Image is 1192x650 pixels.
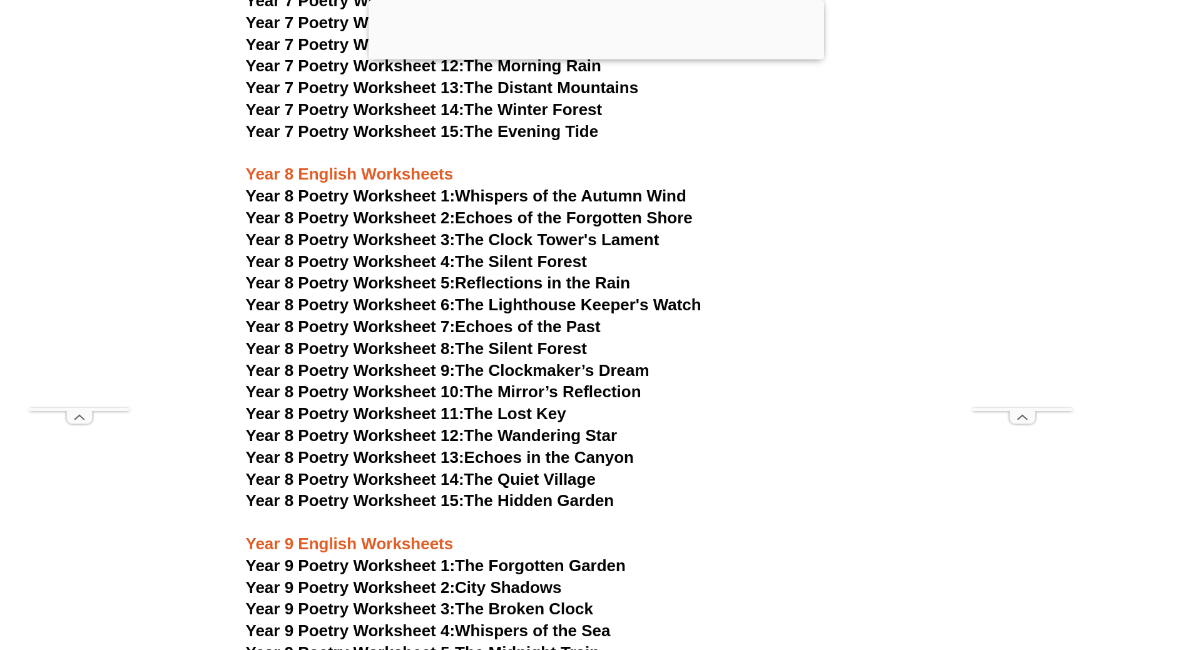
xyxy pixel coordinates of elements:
span: Year 8 Poetry Worksheet 6: [246,295,456,314]
a: Year 7 Poetry Worksheet 14:The Winter Forest [246,100,603,119]
a: Year 8 Poetry Worksheet 11:The Lost Key [246,404,566,423]
a: Year 8 Poetry Worksheet 10:The Mirror’s Reflection [246,382,641,401]
a: Year 7 Poetry Worksheet 13:The Distant Mountains [246,78,639,97]
a: Year 9 Poetry Worksheet 3:The Broken Clock [246,599,594,618]
span: Year 8 Poetry Worksheet 1: [246,186,456,205]
a: Year 8 Poetry Worksheet 2:Echoes of the Forgotten Shore [246,208,693,227]
a: Year 8 Poetry Worksheet 9:The Clockmaker’s Dream [246,361,649,380]
a: Year 7 Poetry Worksheet 12:The Morning Rain [246,56,601,75]
span: Year 7 Poetry Worksheet 14: [246,100,464,119]
span: Year 9 Poetry Worksheet 3: [246,599,456,618]
span: Year 8 Poetry Worksheet 2: [246,208,456,227]
iframe: Advertisement [972,33,1072,408]
a: Year 8 Poetry Worksheet 5:Reflections in the Rain [246,273,631,292]
span: Year 8 Poetry Worksheet 15: [246,491,464,510]
span: Year 9 Poetry Worksheet 1: [246,556,456,575]
span: Year 8 Poetry Worksheet 8: [246,339,456,358]
a: Year 8 Poetry Worksheet 3:The Clock Tower's Lament [246,230,660,249]
span: Year 9 Poetry Worksheet 2: [246,578,456,597]
a: Year 7 Poetry Worksheet 10:The Old Oak Tree [246,13,598,32]
a: Year 9 Poetry Worksheet 1:The Forgotten Garden [246,556,626,575]
a: Year 8 Poetry Worksheet 4:The Silent Forest [246,252,587,271]
span: Year 7 Poetry Worksheet 11: [246,35,464,54]
a: Year 8 Poetry Worksheet 14:The Quiet Village [246,470,596,489]
h3: Year 8 English Worksheets [246,143,947,186]
a: Year 8 Poetry Worksheet 15:The Hidden Garden [246,491,614,510]
span: Year 8 Poetry Worksheet 5: [246,273,456,292]
a: Year 8 Poetry Worksheet 7:Echoes of the Past [246,317,601,336]
h3: Year 9 English Worksheets [246,512,947,555]
a: Year 8 Poetry Worksheet 12:The Wandering Star [246,426,618,445]
a: Year 9 Poetry Worksheet 4:Whispers of the Sea [246,621,611,640]
span: Year 8 Poetry Worksheet 13: [246,448,464,467]
span: Year 8 Poetry Worksheet 4: [246,252,456,271]
span: Year 8 Poetry Worksheet 7: [246,317,456,336]
a: Year 7 Poetry Worksheet 15:The Evening Tide [246,122,599,141]
span: Year 9 Poetry Worksheet 4: [246,621,456,640]
span: Year 8 Poetry Worksheet 11: [246,404,464,423]
a: Year 8 Poetry Worksheet 13:Echoes in the Canyon [246,448,634,467]
span: Year 8 Poetry Worksheet 12: [246,426,464,445]
span: Year 8 Poetry Worksheet 3: [246,230,456,249]
span: Year 8 Poetry Worksheet 9: [246,361,456,380]
a: Year 8 Poetry Worksheet 6:The Lighthouse Keeper's Watch [246,295,701,314]
a: Year 9 Poetry Worksheet 2:City Shadows [246,578,562,597]
iframe: Advertisement [29,33,130,408]
a: Year 8 Poetry Worksheet 8:The Silent Forest [246,339,587,358]
iframe: Chat Widget [984,509,1192,650]
a: Year 8 Poetry Worksheet 1:Whispers of the Autumn Wind [246,186,686,205]
span: Year 7 Poetry Worksheet 15: [246,122,464,141]
span: Year 7 Poetry Worksheet 12: [246,56,464,75]
a: Year 7 Poetry Worksheet 11:The Moonlit Meadow [246,35,624,54]
span: Year 7 Poetry Worksheet 13: [246,78,464,97]
span: Year 8 Poetry Worksheet 14: [246,470,464,489]
span: Year 8 Poetry Worksheet 10: [246,382,464,401]
span: Year 7 Poetry Worksheet 10: [246,13,464,32]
